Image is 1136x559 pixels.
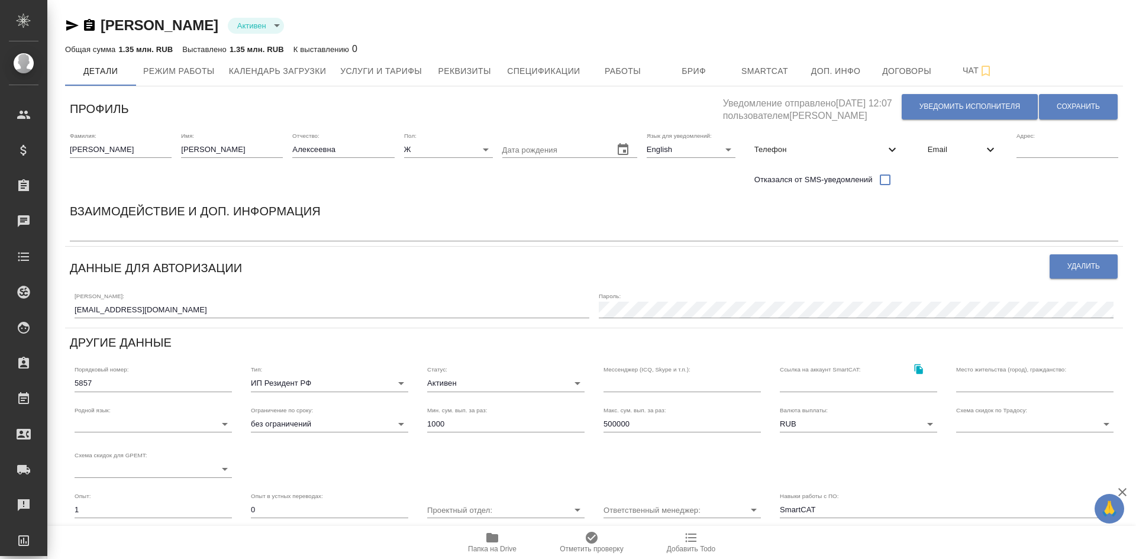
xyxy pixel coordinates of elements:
span: Сохранить [1057,102,1100,112]
label: Имя: [181,133,194,138]
span: Папка на Drive [468,545,517,553]
div: 0 [293,42,357,56]
div: English [647,141,735,158]
label: Пароль: [599,293,621,299]
span: 🙏 [1099,496,1119,521]
label: Отчество: [292,133,319,138]
span: Отметить проверку [560,545,623,553]
h6: Профиль [70,99,129,118]
label: Адрес: [1016,133,1035,138]
p: Выставлено [182,45,230,54]
h6: Другие данные [70,333,172,352]
h5: Уведомление отправлено [DATE] 12:07 пользователем [PERSON_NAME] [723,91,901,122]
div: Ж [404,141,493,158]
p: Общая сумма [65,45,118,54]
span: Календарь загрузки [229,64,327,79]
div: Email [918,137,1007,163]
button: Добавить Todo [641,526,741,559]
div: без ограничений [251,416,408,432]
span: Доп. инфо [808,64,864,79]
button: Скопировать ссылку для ЯМессенджера [65,18,79,33]
button: Удалить [1050,254,1118,279]
span: Smartcat [737,64,793,79]
span: Бриф [666,64,722,79]
div: Активен [228,18,284,34]
label: Порядковый номер: [75,367,128,373]
span: Работы [595,64,651,79]
span: Email [928,144,983,156]
label: Тип: [251,367,262,373]
label: Опыт: [75,493,91,499]
span: Режим работы [143,64,215,79]
div: Телефон [745,137,909,163]
span: Реквизиты [436,64,493,79]
label: Ограничение по сроку: [251,407,313,413]
label: Схема скидок для GPEMT: [75,453,147,458]
label: Место жительства (город), гражданство: [956,367,1066,373]
button: Скопировать ссылку [906,357,931,381]
label: [PERSON_NAME]: [75,293,124,299]
p: 1.35 млн. RUB [230,45,284,54]
button: Папка на Drive [443,526,542,559]
p: 1.35 млн. RUB [118,45,173,54]
span: Услуги и тарифы [340,64,422,79]
span: Спецификации [507,64,580,79]
label: Ссылка на аккаунт SmartCAT: [780,367,861,373]
span: Договоры [879,64,935,79]
label: Мин. сум. вып. за раз: [427,407,488,413]
span: Добавить Todo [667,545,715,553]
span: Отказался от SMS-уведомлений [754,174,873,186]
label: Мессенджер (ICQ, Skype и т.п.): [603,367,690,373]
h6: Данные для авторизации [70,259,242,277]
button: Скопировать ссылку [82,18,96,33]
label: Язык для уведомлений: [647,133,712,138]
button: Активен [234,21,270,31]
div: ИП Резидент РФ [251,375,408,392]
button: Отметить проверку [542,526,641,559]
label: Опыт в устных переводах: [251,493,323,499]
span: Удалить [1067,261,1100,272]
span: Детали [72,64,129,79]
span: Телефон [754,144,885,156]
h6: Взаимодействие и доп. информация [70,202,321,221]
label: Макс. сум. вып. за раз: [603,407,666,413]
a: [PERSON_NAME] [101,17,218,33]
label: Родной язык: [75,407,111,413]
span: Уведомить исполнителя [919,102,1020,112]
div: RUB [780,416,937,432]
button: Open [745,502,762,518]
button: Сохранить [1039,94,1118,119]
label: Статус: [427,367,447,373]
button: Уведомить исполнителя [902,94,1038,119]
div: Активен [427,375,585,392]
button: 🙏 [1095,494,1124,524]
label: Фамилия: [70,133,96,138]
label: Пол: [404,133,417,138]
label: Валюта выплаты: [780,407,828,413]
p: К выставлению [293,45,352,54]
label: Схема скидок по Традосу: [956,407,1027,413]
button: Open [569,502,586,518]
span: Чат [950,63,1006,78]
svg: Подписаться [979,64,993,78]
label: Навыки работы с ПО: [780,493,839,499]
